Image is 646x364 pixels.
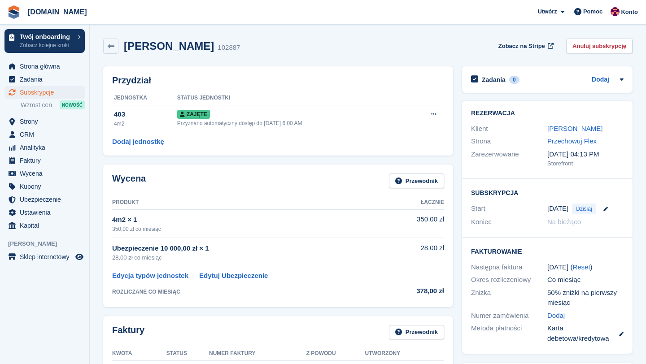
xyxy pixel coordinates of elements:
div: 403 [114,109,177,120]
div: 4m2 [114,120,177,128]
td: 28,00 zł [394,238,444,267]
span: Kapitał [20,219,74,232]
div: Zarezerwowane [471,149,547,168]
a: Dodaj [592,75,609,85]
a: menu [4,206,85,219]
a: Wzrost cen NOWOŚĆ [21,100,85,110]
th: Numer faktury [209,347,306,361]
div: 50% zniżki na pierwszy miesiąc [547,288,624,308]
div: Następna faktura [471,262,547,273]
a: Reset [572,263,590,271]
a: menu [4,167,85,180]
span: Analityka [20,141,74,154]
div: Start [471,204,547,214]
div: Ubezpieczenie 10 000,00 zł × 1 [112,243,394,254]
a: Anuluj subskrypcję [566,39,633,53]
th: Status [166,347,209,361]
a: Edycja typów jednostek [112,271,188,281]
a: Przewodnik [389,173,444,188]
span: [PERSON_NAME] [8,239,89,248]
a: Twój onboarding Zobacz kolejne kroki [4,29,85,53]
div: Klient [471,124,547,134]
h2: Wycena [112,173,146,188]
img: stora-icon-8386f47178a22dfd0bd8f6a31ec36ba5ce8667c1dd55bd0f319d3a0aa187defe.svg [7,5,21,19]
th: Kwota [112,347,166,361]
div: Metoda płatności [471,323,547,343]
th: Jednostka [112,91,177,105]
div: NOWOŚĆ [60,100,85,109]
a: menu [4,141,85,154]
span: Sklep internetowy [20,251,74,263]
td: 350,00 zł [394,209,444,238]
div: Karta debetowa/kredytowa [547,323,624,343]
div: [DATE] 04:13 PM [547,149,624,160]
div: 102887 [218,43,240,53]
span: Zobacz na Stripe [498,42,545,51]
h2: Fakturowanie [471,247,624,256]
th: Utworzony [365,347,444,361]
h2: Przydział [112,75,444,86]
div: Storefront [547,159,624,168]
a: Przewodnik [389,325,444,340]
th: Status jednostki [177,91,409,105]
span: Konto [621,8,638,17]
div: Przyznano automatyczny dostęp do [DATE] 6:00 AM [177,119,409,127]
div: Koniec [471,217,547,227]
a: menu [4,86,85,99]
h2: Faktury [112,325,144,340]
img: Mateusz Kacwin [611,7,620,16]
span: Kupony [20,180,74,193]
a: Zobacz na Stripe [495,39,555,53]
span: Wzrost cen [21,101,52,109]
p: Zobacz kolejne kroki [20,41,73,49]
span: CRM [20,128,74,141]
span: Wycena [20,167,74,180]
a: Dodaj jednostkę [112,137,164,147]
p: Twój onboarding [20,34,73,40]
a: menu [4,60,85,73]
a: menu [4,73,85,86]
span: Ustawienia [20,206,74,219]
a: menu [4,251,85,263]
span: Strony [20,115,74,128]
a: menu [4,154,85,167]
span: Ubezpieczenie [20,193,74,206]
div: Okres rozliczeniowy [471,275,547,285]
div: 350,00 zł co miesiąc [112,225,394,233]
span: Dzisiaj [572,204,596,214]
a: Przechowuj Flex [547,137,597,145]
a: menu [4,115,85,128]
a: [PERSON_NAME] [547,125,602,132]
span: Utwórz [537,7,557,16]
a: Podgląd sklepu [74,251,85,262]
span: Strona główna [20,60,74,73]
span: Zajęte [177,110,210,119]
h2: [PERSON_NAME] [124,40,214,52]
div: Co miesiąc [547,275,624,285]
span: Zadania [20,73,74,86]
span: Na bieżąco [547,218,581,225]
span: Pomoc [583,7,602,16]
span: Subskrypcje [20,86,74,99]
div: [DATE] ( ) [547,262,624,273]
div: 378,00 zł [394,286,444,296]
span: Faktury [20,154,74,167]
div: Strona [471,136,547,147]
a: Dodaj [547,311,565,321]
a: menu [4,180,85,193]
time: 2025-08-22 23:00:00 UTC [547,204,568,214]
div: Zniżka [471,288,547,308]
div: 28,00 zł co miesiąc [112,253,394,262]
h2: Zadania [482,76,506,84]
h2: Subskrypcja [471,188,624,197]
h2: Rezerwacja [471,110,624,117]
div: ROZLICZANE CO MIESIĄC [112,288,394,296]
th: Z powodu [306,347,365,361]
th: Łącznie [394,195,444,210]
div: 0 [509,76,519,84]
a: menu [4,219,85,232]
div: Numer zamówienia [471,311,547,321]
a: Edytuj Ubezpieczenie [199,271,268,281]
a: menu [4,193,85,206]
a: menu [4,128,85,141]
